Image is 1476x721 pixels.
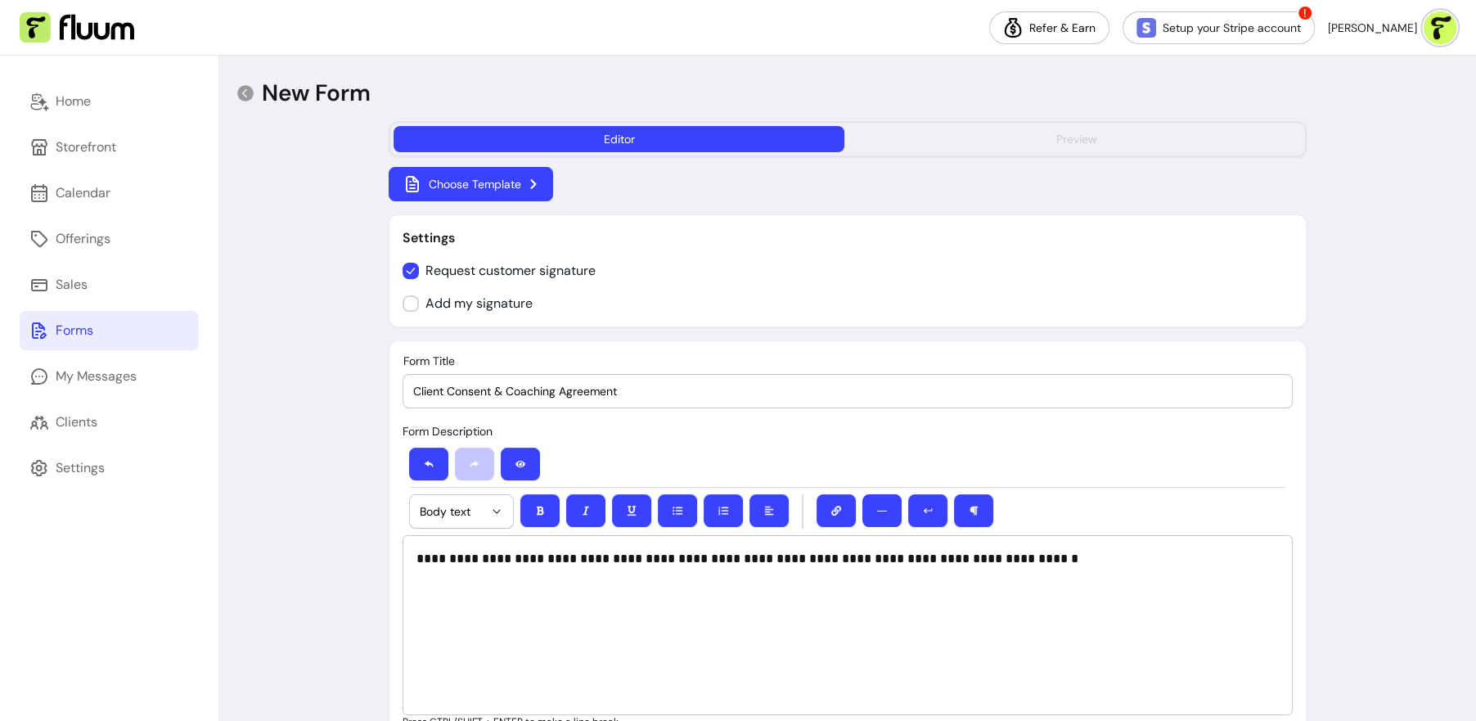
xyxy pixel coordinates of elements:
p: New Form [262,79,371,108]
a: My Messages [20,357,199,396]
a: Storefront [20,128,199,167]
div: My Messages [56,367,137,386]
img: Stripe Icon [1136,18,1156,38]
a: Settings [20,448,199,488]
span: ! [1297,5,1313,21]
div: Preview [1056,131,1097,147]
img: Fluum Logo [20,12,134,43]
a: Forms [20,311,199,350]
a: Clients [20,403,199,442]
div: Offerings [56,229,110,249]
input: Form Title [413,383,1282,399]
p: Settings [403,228,1293,248]
div: Calendar [56,183,110,203]
a: Sales [20,265,199,304]
button: Choose Template [389,167,553,201]
span: Body text [420,503,484,520]
a: Refer & Earn [989,11,1109,44]
div: Settings [56,458,105,478]
span: [PERSON_NAME] [1328,20,1417,36]
input: Add my signature [403,287,545,320]
div: Forms [56,321,93,340]
div: Storefront [56,137,116,157]
button: avatar[PERSON_NAME] [1328,11,1456,44]
div: Clients [56,412,97,432]
a: Setup your Stripe account [1123,11,1315,44]
button: ― [862,494,902,527]
span: Form Title [403,354,455,368]
div: Home [56,92,91,111]
div: Editor [604,131,635,147]
img: avatar [1424,11,1456,44]
a: Home [20,82,199,121]
a: Calendar [20,173,199,213]
input: Request customer signature [403,255,609,287]
button: Body text [410,495,513,528]
div: Sales [56,275,88,295]
a: Offerings [20,219,199,259]
span: Form Description [403,424,493,439]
